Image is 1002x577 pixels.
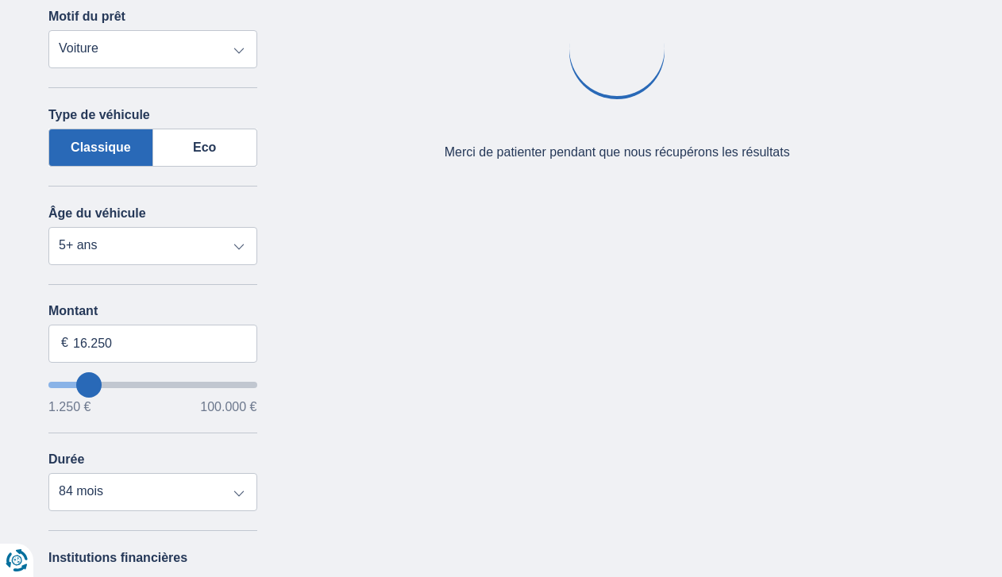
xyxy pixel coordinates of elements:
[61,334,68,352] span: €
[48,108,150,122] label: Type de véhicule
[48,551,187,565] label: Institutions financières
[200,401,256,414] span: 100.000 €
[153,129,257,167] label: Eco
[48,401,91,414] span: 1.250 €
[445,144,790,162] div: Merci de patienter pendant que nous récupérons les résultats
[48,382,257,388] input: wantToBorrow
[48,304,257,318] label: Montant
[48,129,153,167] label: Classique
[48,10,125,24] label: Motif du prêt
[48,452,84,467] label: Durée
[48,206,146,221] label: Âge du véhicule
